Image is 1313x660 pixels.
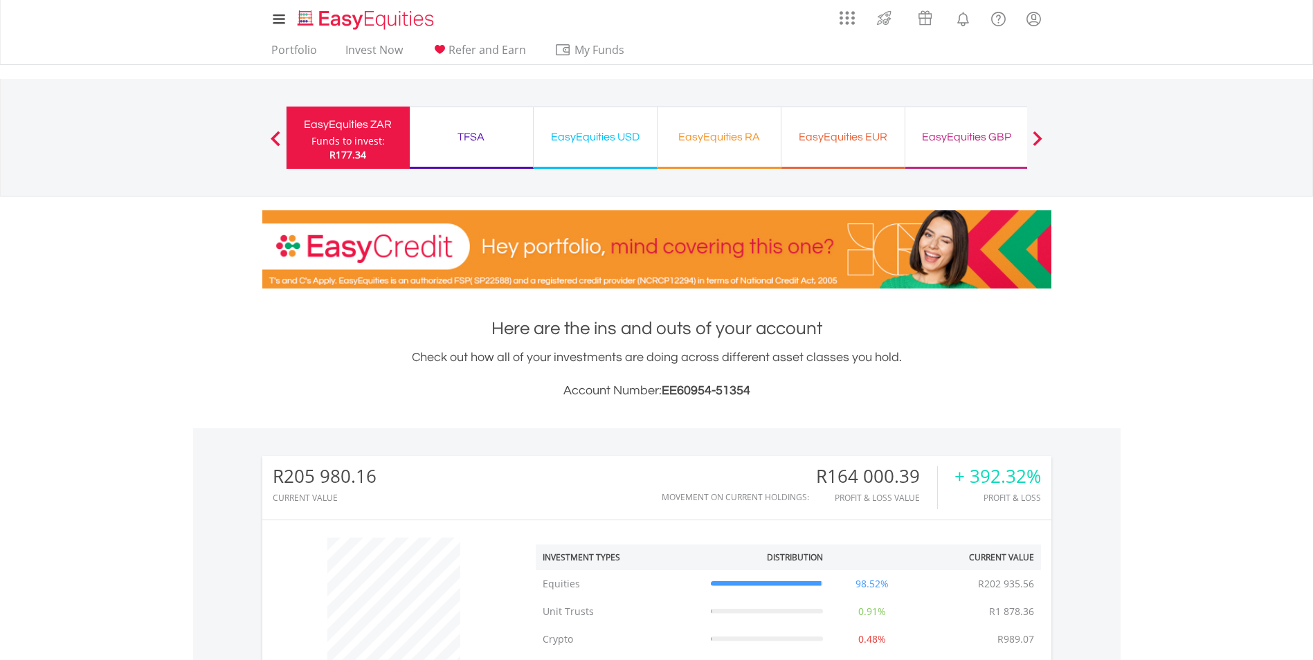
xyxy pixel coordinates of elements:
td: R989.07 [990,625,1041,653]
div: Profit & Loss Value [816,493,937,502]
span: R177.34 [329,148,366,161]
a: Vouchers [905,3,945,29]
div: Movement on Current Holdings: [662,493,809,502]
button: Next [1024,138,1051,152]
td: 0.48% [830,625,914,653]
th: Current Value [914,544,1041,570]
span: My Funds [554,41,645,59]
span: EE60954-51354 [662,384,750,397]
h1: Here are the ins and outs of your account [262,316,1051,341]
th: Investment Types [536,544,704,570]
img: grid-menu-icon.svg [840,10,855,26]
img: vouchers-v2.svg [914,7,936,29]
div: EasyEquities USD [542,127,649,147]
div: CURRENT VALUE [273,493,377,502]
a: My Profile [1016,3,1051,34]
div: EasyEquities GBP [914,127,1020,147]
a: FAQ's and Support [981,3,1016,31]
td: Crypto [536,625,704,653]
div: EasyEquities RA [666,127,772,147]
td: R1 878.36 [982,598,1041,625]
div: Profit & Loss [954,493,1041,502]
div: EasyEquities ZAR [295,115,401,134]
a: Portfolio [266,43,323,64]
a: Invest Now [340,43,408,64]
div: TFSA [418,127,525,147]
td: 98.52% [830,570,914,598]
h3: Account Number: [262,381,1051,401]
div: + 392.32% [954,466,1041,486]
button: Previous [262,138,289,152]
a: Refer and Earn [426,43,532,64]
td: R202 935.56 [971,570,1041,598]
img: EasyEquities_Logo.png [295,8,440,31]
a: Notifications [945,3,981,31]
td: 0.91% [830,598,914,625]
div: EasyEquities EUR [790,127,896,147]
div: Distribution [767,551,823,563]
td: Equities [536,570,704,598]
a: Home page [292,3,440,31]
td: Unit Trusts [536,598,704,625]
div: Check out how all of your investments are doing across different asset classes you hold. [262,348,1051,401]
a: AppsGrid [831,3,864,26]
div: R205 980.16 [273,466,377,486]
img: thrive-v2.svg [873,7,896,29]
img: EasyCredit Promotion Banner [262,210,1051,288]
div: Funds to invest: [311,134,385,148]
div: R164 000.39 [816,466,937,486]
span: Refer and Earn [449,42,526,57]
